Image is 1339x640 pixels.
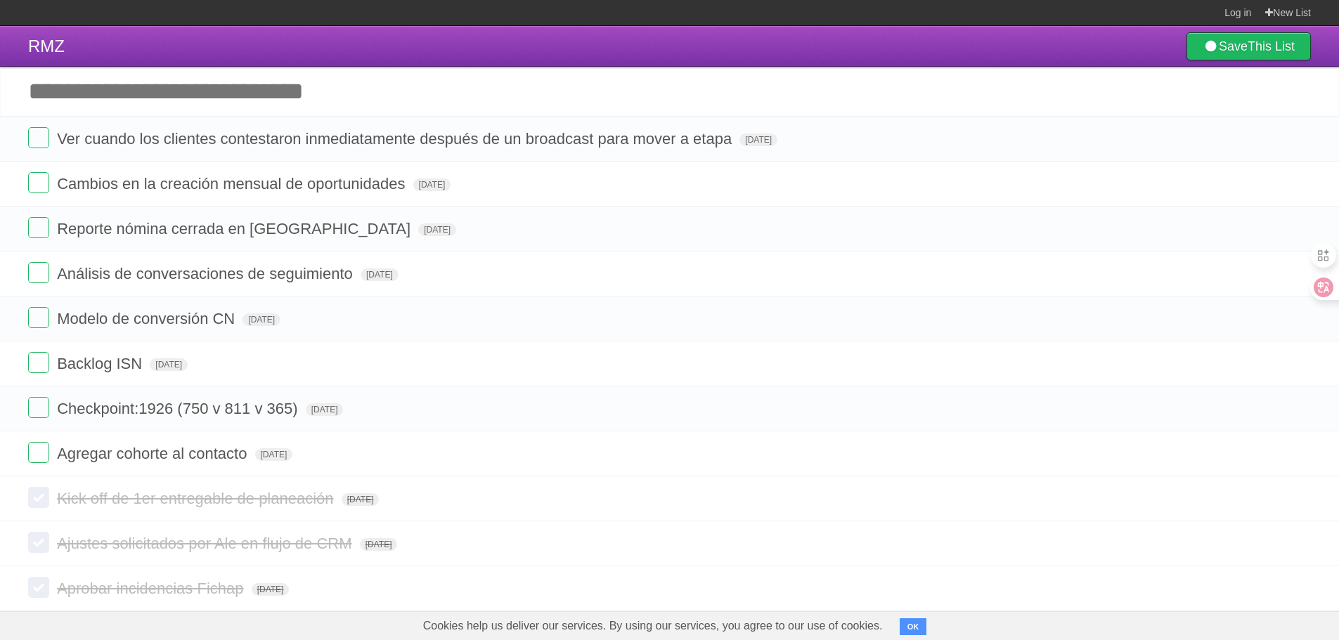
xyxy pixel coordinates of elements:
[28,442,49,463] label: Done
[28,307,49,328] label: Done
[255,448,293,461] span: [DATE]
[57,535,355,552] span: Ajustes solicitados por Ale en flujo de CRM
[28,172,49,193] label: Done
[28,37,65,55] span: RMZ
[252,583,290,596] span: [DATE]
[57,400,301,417] span: Checkpoint:1926 (750 v 811 v 365)
[28,352,49,373] label: Done
[28,532,49,553] label: Done
[739,133,777,146] span: [DATE]
[360,538,398,551] span: [DATE]
[57,130,735,148] span: Ver cuando los clientes contestaron inmediatamente después de un broadcast para mover a etapa
[57,445,250,462] span: Agregar cohorte al contacto
[28,487,49,508] label: Done
[57,265,356,282] span: Análisis de conversaciones de seguimiento
[57,355,145,372] span: Backlog ISN
[900,618,927,635] button: OK
[28,262,49,283] label: Done
[418,223,456,236] span: [DATE]
[409,612,897,640] span: Cookies help us deliver our services. By using our services, you agree to our use of cookies.
[28,217,49,238] label: Done
[242,313,280,326] span: [DATE]
[57,175,408,192] span: Cambios en la creación mensual de oportunidades
[342,493,380,506] span: [DATE]
[361,268,399,281] span: [DATE]
[57,310,238,327] span: Modelo de conversión CN
[1186,32,1311,60] a: SaveThis List
[1248,39,1295,53] b: This List
[150,358,188,371] span: [DATE]
[28,127,49,148] label: Done
[306,403,344,416] span: [DATE]
[28,577,49,598] label: Done
[57,580,247,597] span: Aprobar incidencias Fichap
[57,490,337,507] span: Kick off de 1er entregable de planeación
[413,178,451,191] span: [DATE]
[28,397,49,418] label: Done
[57,220,414,237] span: Reporte nómina cerrada en [GEOGRAPHIC_DATA]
